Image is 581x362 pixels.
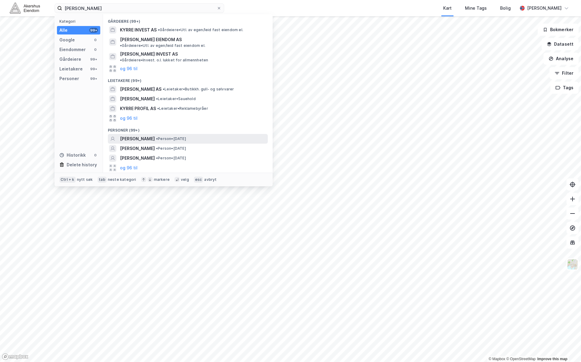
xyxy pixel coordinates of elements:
[103,14,273,25] div: Gårdeiere (99+)
[120,115,138,122] button: og 96 til
[59,75,79,82] div: Personer
[567,259,578,270] img: Z
[181,177,189,182] div: velg
[103,73,273,84] div: Leietakere (99+)
[59,36,75,44] div: Google
[120,51,178,58] span: [PERSON_NAME] INVEST AS
[67,161,97,168] div: Delete history
[59,27,68,34] div: Alle
[527,5,562,12] div: [PERSON_NAME]
[500,5,511,12] div: Bolig
[59,65,83,73] div: Leietakere
[156,156,186,161] span: Person • [DATE]
[10,3,40,13] img: akershus-eiendom-logo.9091f326c980b4bce74ccdd9f866810c.svg
[59,56,81,63] div: Gårdeiere
[93,153,98,158] div: 0
[59,46,86,53] div: Eiendommer
[98,177,107,183] div: tab
[154,177,170,182] div: markere
[120,135,155,142] span: [PERSON_NAME]
[551,333,581,362] iframe: Chat Widget
[120,105,156,112] span: KYRRE PROFIL AS
[551,333,581,362] div: Kontrollprogram for chat
[163,87,234,92] span: Leietaker • Butikkh. gull- og sølvvarer
[62,4,217,13] input: Søk på adresse, matrikkel, gårdeiere, leietakere eller personer
[156,146,186,151] span: Person • [DATE]
[156,96,158,101] span: •
[93,38,98,42] div: 0
[204,177,217,182] div: avbryt
[489,357,505,361] a: Mapbox
[120,164,138,171] button: og 96 til
[89,67,98,71] div: 99+
[156,136,158,141] span: •
[542,38,579,50] button: Datasett
[120,58,122,62] span: •
[89,57,98,62] div: 99+
[77,177,93,182] div: nytt søk
[538,24,579,36] button: Bokmerker
[156,146,158,151] span: •
[506,357,536,361] a: OpenStreetMap
[120,155,155,162] span: [PERSON_NAME]
[89,28,98,33] div: 99+
[120,95,155,103] span: [PERSON_NAME]
[443,5,452,12] div: Kart
[120,43,205,48] span: Gårdeiere • Utl. av egen/leid fast eiendom el.
[120,43,122,48] span: •
[120,26,157,34] span: KYRRE INVEST AS
[158,28,160,32] span: •
[120,58,208,63] span: Gårdeiere • Invest. o.l. lukket for allmennheten
[550,82,579,94] button: Tags
[59,152,86,159] div: Historikk
[156,136,186,141] span: Person • [DATE]
[120,65,138,72] button: og 96 til
[108,177,136,182] div: neste kategori
[89,76,98,81] div: 99+
[120,36,182,43] span: [PERSON_NAME] EIENDOM AS
[158,28,243,32] span: Gårdeiere • Utl. av egen/leid fast eiendom el.
[465,5,487,12] div: Mine Tags
[2,353,28,360] a: Mapbox homepage
[59,177,76,183] div: Ctrl + k
[194,177,203,183] div: esc
[156,156,158,160] span: •
[543,53,579,65] button: Analyse
[120,86,161,93] span: [PERSON_NAME] AS
[59,19,100,24] div: Kategori
[537,357,567,361] a: Improve this map
[103,123,273,134] div: Personer (99+)
[157,106,208,111] span: Leietaker • Reklamebyråer
[157,106,159,111] span: •
[163,87,164,91] span: •
[549,67,579,79] button: Filter
[120,145,155,152] span: [PERSON_NAME]
[156,96,196,101] span: Leietaker • Sauehold
[93,47,98,52] div: 0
